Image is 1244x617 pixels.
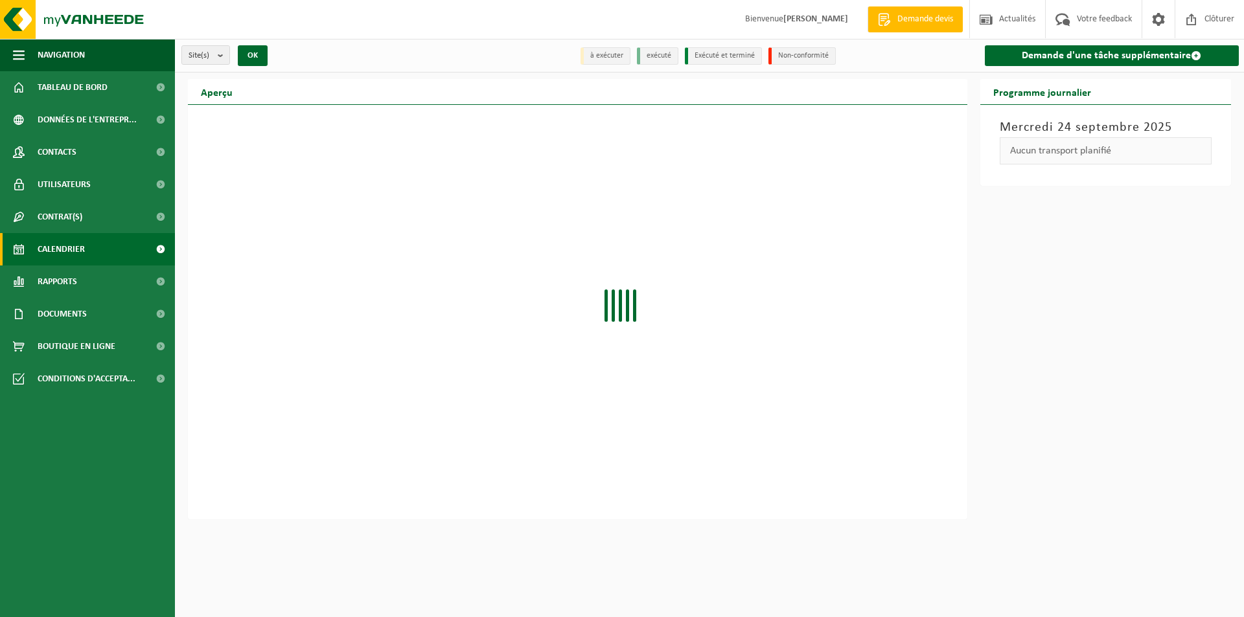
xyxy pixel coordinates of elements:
[783,14,848,24] strong: [PERSON_NAME]
[1000,137,1212,164] div: Aucun transport planifié
[38,201,82,233] span: Contrat(s)
[38,104,137,136] span: Données de l'entrepr...
[189,46,213,65] span: Site(s)
[985,45,1239,66] a: Demande d'une tâche supplémentaire
[188,79,246,104] h2: Aperçu
[980,79,1104,104] h2: Programme journalier
[181,45,230,65] button: Site(s)
[38,265,77,298] span: Rapports
[868,6,963,32] a: Demande devis
[38,39,85,71] span: Navigation
[38,168,91,201] span: Utilisateurs
[637,47,678,65] li: exécuté
[1000,118,1212,137] h3: Mercredi 24 septembre 2025
[38,298,87,330] span: Documents
[38,136,76,168] span: Contacts
[38,71,108,104] span: Tableau de bord
[581,47,630,65] li: à exécuter
[685,47,762,65] li: Exécuté et terminé
[238,45,268,66] button: OK
[38,330,115,363] span: Boutique en ligne
[768,47,836,65] li: Non-conformité
[894,13,956,26] span: Demande devis
[38,233,85,265] span: Calendrier
[38,363,135,395] span: Conditions d'accepta...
